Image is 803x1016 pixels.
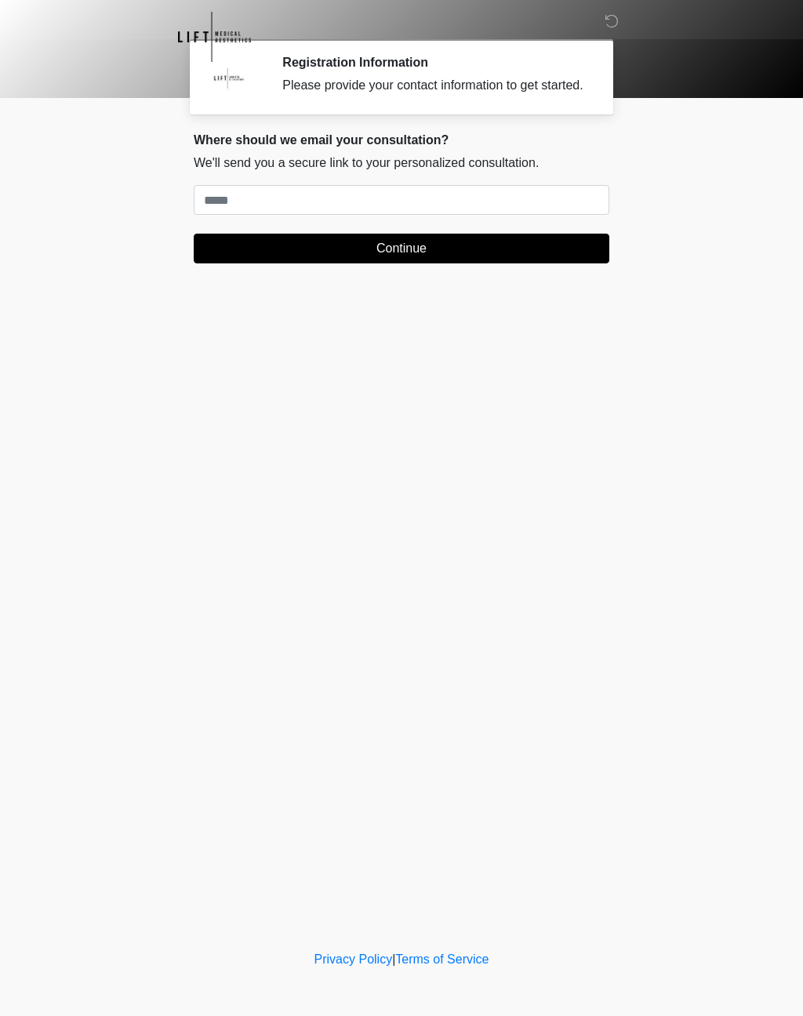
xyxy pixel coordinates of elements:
div: Please provide your contact information to get started. [282,76,586,95]
a: Privacy Policy [314,952,393,966]
a: Terms of Service [395,952,489,966]
h2: Where should we email your consultation? [194,132,609,147]
img: Lift Medical Aesthetics Logo [178,12,251,62]
p: We'll send you a secure link to your personalized consultation. [194,154,609,172]
img: Agent Avatar [205,55,253,102]
a: | [392,952,395,966]
button: Continue [194,234,609,263]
